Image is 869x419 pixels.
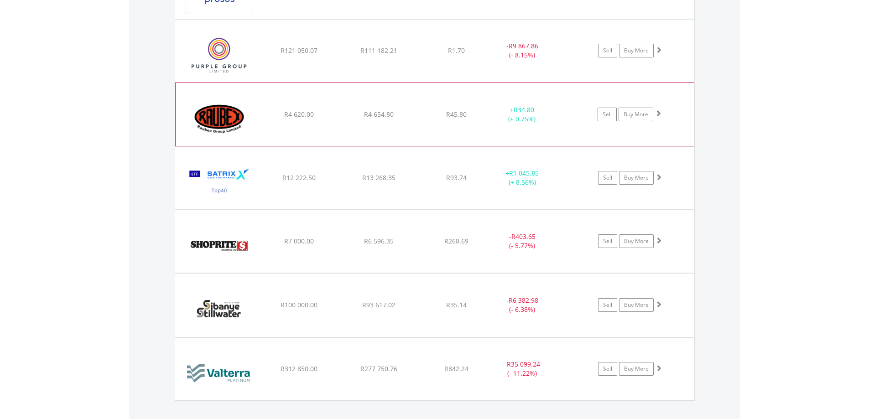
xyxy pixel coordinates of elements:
a: Sell [598,171,617,185]
a: Buy More [619,298,654,312]
span: R842.24 [444,364,468,373]
div: - (- 5.77%) [488,232,557,250]
span: R13 268.35 [362,173,395,182]
a: Buy More [619,171,654,185]
span: R9 867.86 [509,41,538,50]
div: + (+ 0.75%) [488,105,556,124]
span: R93 617.02 [362,300,395,309]
a: Buy More [619,108,653,121]
img: EQU.ZA.STX40.png [180,158,258,207]
div: - (- 11.22%) [488,360,557,378]
span: R4 620.00 [284,110,314,119]
a: Buy More [619,234,654,248]
a: Sell [598,298,617,312]
img: EQU.ZA.SSW.png [180,285,258,334]
span: R121 050.07 [281,46,317,55]
a: Sell [598,362,617,376]
span: R100 000.00 [281,300,317,309]
span: R4 654.80 [364,110,394,119]
span: R312 850.00 [281,364,317,373]
span: R93.74 [446,173,467,182]
span: R6 596.35 [364,237,394,245]
span: R111 182.21 [360,46,397,55]
a: Buy More [619,44,654,57]
span: R1 045.85 [509,169,539,177]
span: R12 222.50 [282,173,316,182]
div: + (+ 8.56%) [488,169,557,187]
a: Sell [598,44,617,57]
div: - (- 6.38%) [488,296,557,314]
span: R268.69 [444,237,468,245]
span: R7 000.00 [284,237,314,245]
img: EQU.ZA.SHP.png [180,221,258,270]
span: R45.80 [446,110,467,119]
span: R403.65 [511,232,536,241]
span: R34.80 [514,105,534,114]
span: R35.14 [446,300,467,309]
img: EQU.ZA.RBX.png [180,94,259,144]
span: R35 099.24 [507,360,540,368]
img: EQU.ZA.PPE.png [180,31,258,80]
span: R1.70 [448,46,465,55]
div: - (- 8.15%) [488,41,557,60]
a: Buy More [619,362,654,376]
span: R6 382.98 [509,296,538,305]
img: EQU.ZA.VAL.png [180,349,258,398]
a: Sell [598,108,617,121]
a: Sell [598,234,617,248]
span: R277 750.76 [360,364,397,373]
